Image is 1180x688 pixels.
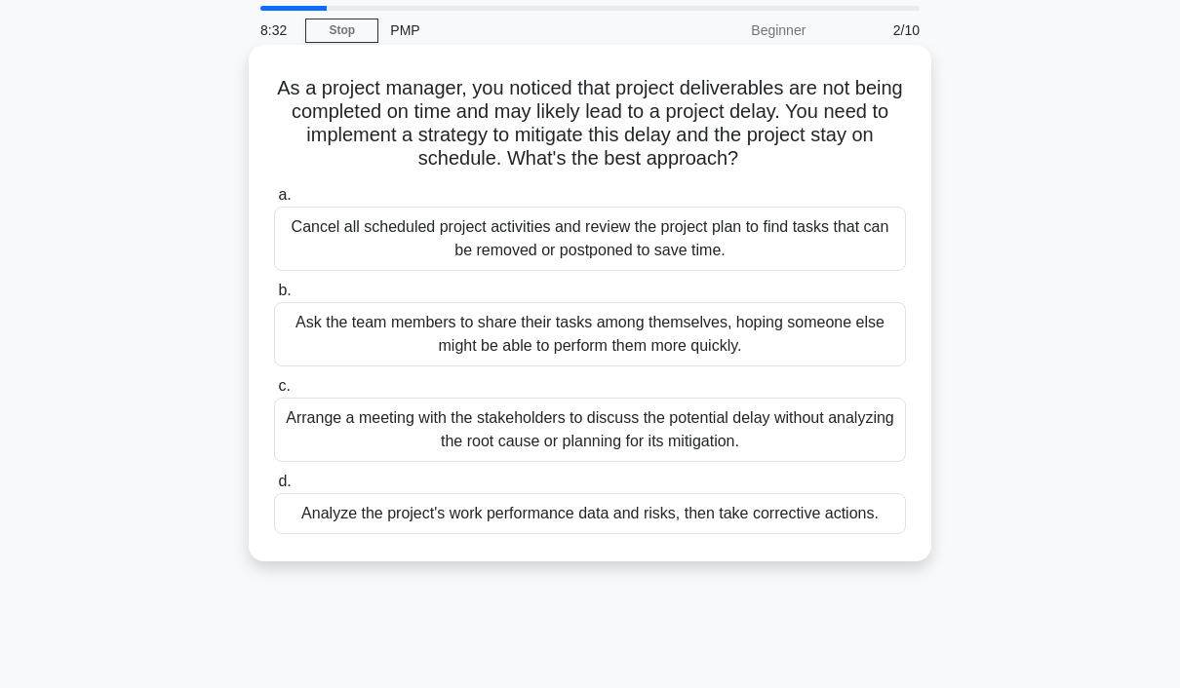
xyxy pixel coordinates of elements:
div: Arrange a meeting with the stakeholders to discuss the potential delay without analyzing the root... [274,398,906,462]
div: Analyze the project's work performance data and risks, then take corrective actions. [274,493,906,534]
div: Cancel all scheduled project activities and review the project plan to find tasks that can be rem... [274,207,906,271]
div: Beginner [647,11,817,50]
div: Ask the team members to share their tasks among themselves, hoping someone else might be able to ... [274,302,906,366]
h5: As a project manager, you noticed that project deliverables are not being completed on time and m... [272,76,908,172]
span: c. [278,377,290,394]
div: 8:32 [249,11,305,50]
a: Stop [305,19,378,43]
span: b. [278,282,291,298]
div: 2/10 [817,11,931,50]
span: d. [278,473,291,489]
div: PMP [378,11,647,50]
span: a. [278,186,291,203]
